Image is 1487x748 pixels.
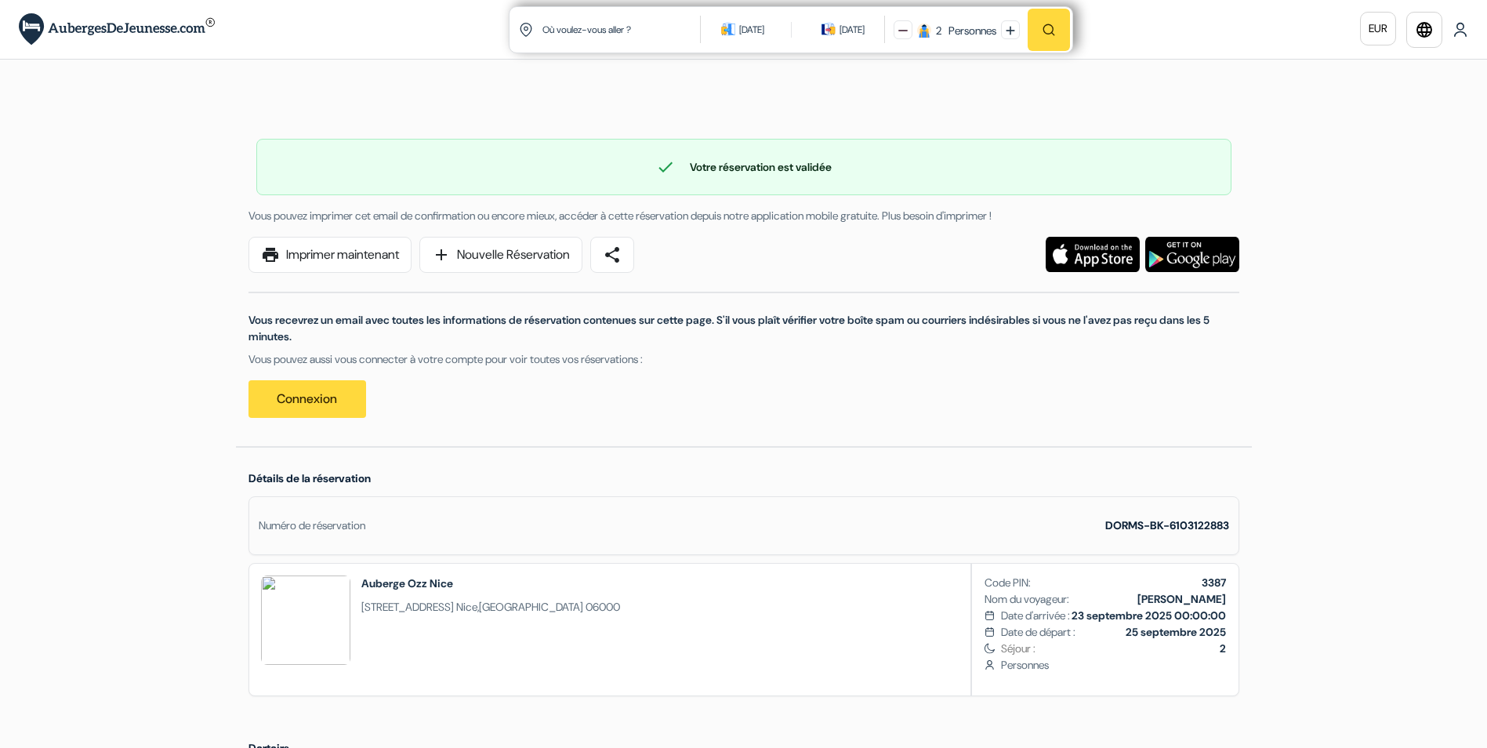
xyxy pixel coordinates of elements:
[479,600,583,614] span: [GEOGRAPHIC_DATA]
[1360,12,1396,45] a: EUR
[248,351,1239,368] p: Vous pouvez aussi vous connecter à votre compte pour voir toutes vos réservations :
[248,209,992,223] span: Vous pouvez imprimer cet email de confirmation ou encore mieux, accéder à cette réservation depui...
[361,600,454,614] span: [STREET_ADDRESS]
[1220,641,1226,655] b: 2
[432,245,451,264] span: add
[739,22,764,38] div: [DATE]
[1126,625,1226,639] b: 25 septembre 2025
[1137,592,1226,606] b: [PERSON_NAME]
[261,245,280,264] span: print
[917,24,931,38] img: guest icon
[1415,20,1434,39] i: language
[1006,26,1015,35] img: plus
[248,380,366,418] a: Connexion
[840,22,865,38] div: [DATE]
[261,576,350,665] img: BWMINgE1VGcFOgRj
[821,22,836,36] img: calendarIcon icon
[936,23,941,39] div: 2
[1046,237,1140,272] img: Téléchargez l'application gratuite
[898,26,908,35] img: minus
[248,471,371,485] span: Détails de la réservation
[19,13,215,45] img: AubergesDeJeunesse.com
[419,237,582,273] a: addNouvelle Réservation
[985,575,1031,591] span: Code PIN:
[1072,608,1226,623] b: 23 septembre 2025 00:00:00
[944,23,996,39] div: Personnes
[1001,641,1225,657] span: Séjour :
[361,576,620,591] h2: Auberge Ozz Nice
[1001,657,1225,674] span: Personnes
[603,245,622,264] span: share
[248,312,1239,345] p: Vous recevrez un email avec toutes les informations de réservation contenues sur cette page. S'il...
[361,599,620,615] span: ,
[456,600,477,614] span: Nice
[248,237,412,273] a: printImprimer maintenant
[1453,22,1468,38] img: User Icon
[257,158,1231,176] div: Votre réservation est validée
[519,23,533,37] img: location icon
[1105,518,1229,532] strong: DORMS-BK-6103122883
[590,237,634,273] a: share
[259,517,365,534] div: Numéro de réservation
[985,591,1069,608] span: Nom du voyageur:
[1406,12,1442,48] a: language
[541,10,703,49] input: Ville, université ou logement
[1202,576,1226,590] b: 3387
[1001,608,1070,624] span: Date d'arrivée :
[586,600,620,614] span: 06000
[721,22,735,36] img: calendarIcon icon
[1145,237,1239,272] img: Téléchargez l'application gratuite
[656,158,675,176] span: check
[1001,624,1075,641] span: Date de départ :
